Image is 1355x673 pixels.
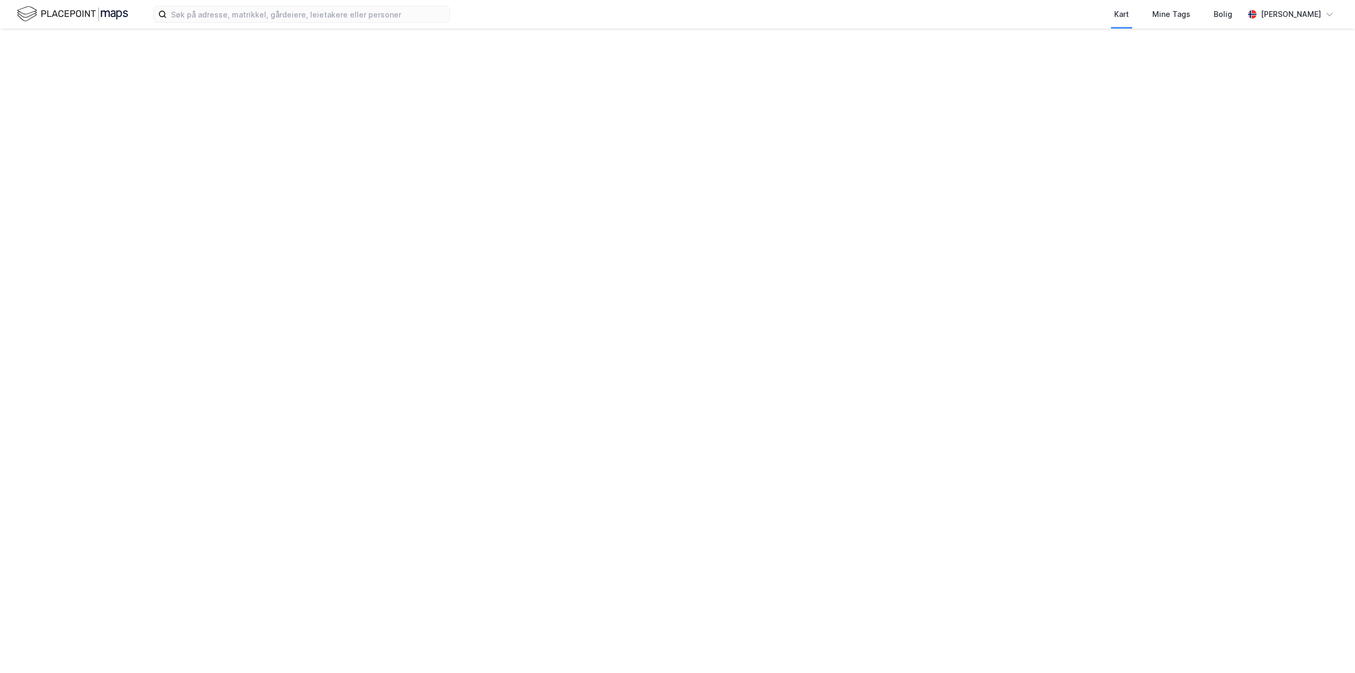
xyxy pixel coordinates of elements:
[1152,8,1190,21] div: Mine Tags
[167,6,449,22] input: Søk på adresse, matrikkel, gårdeiere, leietakere eller personer
[1302,622,1355,673] div: Kontrollprogram for chat
[1214,8,1232,21] div: Bolig
[1114,8,1129,21] div: Kart
[1261,8,1321,21] div: [PERSON_NAME]
[17,5,128,23] img: logo.f888ab2527a4732fd821a326f86c7f29.svg
[1302,622,1355,673] iframe: Chat Widget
